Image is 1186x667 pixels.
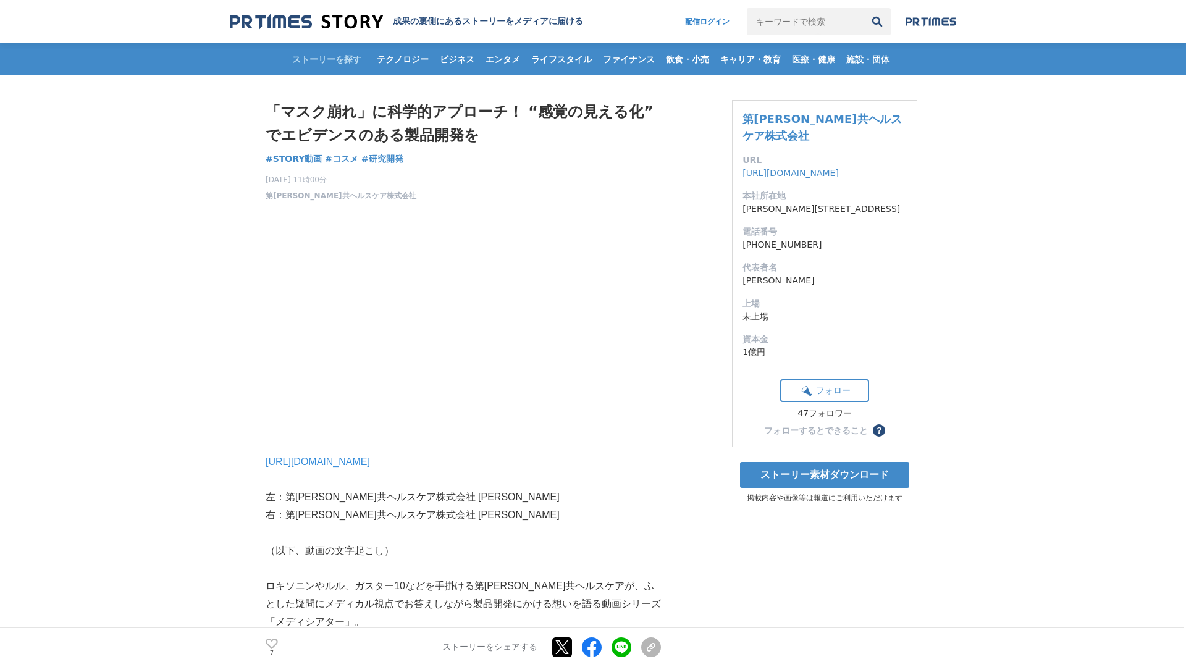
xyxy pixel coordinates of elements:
h1: 「マスク崩れ」に科学的アプローチ！ “感覚の見える化”でエビデンスのある製品開発を [266,100,661,148]
a: #STORY動画 [266,153,322,166]
a: ストーリー素材ダウンロード [740,462,909,488]
a: #研究開発 [361,153,403,166]
a: ライフスタイル [526,43,597,75]
p: ストーリーをシェアする [442,642,537,653]
span: #コスメ [325,153,358,164]
span: [DATE] 11時00分 [266,174,416,185]
p: 7 [266,650,278,657]
a: キャリア・教育 [715,43,786,75]
h2: 成果の裏側にあるストーリーをメディアに届ける [393,16,583,27]
dd: [PHONE_NUMBER] [742,238,907,251]
span: キャリア・教育 [715,54,786,65]
a: 第[PERSON_NAME]共ヘルスケア株式会社 [742,112,901,142]
img: 成果の裏側にあるストーリーをメディアに届ける [230,14,383,30]
a: テクノロジー [372,43,434,75]
a: 医療・健康 [787,43,840,75]
span: ライフスタイル [526,54,597,65]
a: ビジネス [435,43,479,75]
dt: URL [742,154,907,167]
div: フォローするとできること [764,426,868,435]
a: 施設・団体 [841,43,894,75]
img: prtimes [906,17,956,27]
span: 飲食・小売 [661,54,714,65]
span: テクノロジー [372,54,434,65]
dd: 1億円 [742,346,907,359]
dd: [PERSON_NAME] [742,274,907,287]
span: #研究開発 [361,153,403,164]
a: #コスメ [325,153,358,166]
span: ビジネス [435,54,479,65]
input: キーワードで検索 [747,8,864,35]
dt: 電話番号 [742,225,907,238]
dt: 上場 [742,297,907,310]
a: 配信ログイン [673,8,742,35]
a: 第[PERSON_NAME]共ヘルスケア株式会社 [266,190,416,201]
span: 医療・健康 [787,54,840,65]
div: 47フォロワー [780,408,869,419]
dd: 未上場 [742,310,907,323]
button: フォロー [780,379,869,402]
p: 右：第[PERSON_NAME]共ヘルスケア株式会社 [PERSON_NAME] [266,506,661,524]
span: ？ [875,426,883,435]
dd: [PERSON_NAME][STREET_ADDRESS] [742,203,907,216]
p: 左：第[PERSON_NAME]共ヘルスケア株式会社 [PERSON_NAME] [266,489,661,506]
a: [URL][DOMAIN_NAME] [742,168,839,178]
a: [URL][DOMAIN_NAME] [266,456,370,467]
a: 飲食・小売 [661,43,714,75]
p: 掲載内容や画像等は報道にご利用いただけます [732,493,917,503]
a: 成果の裏側にあるストーリーをメディアに届ける 成果の裏側にあるストーリーをメディアに届ける [230,14,583,30]
button: 検索 [864,8,891,35]
span: #STORY動画 [266,153,322,164]
a: エンタメ [481,43,525,75]
span: 施設・団体 [841,54,894,65]
dt: 資本金 [742,333,907,346]
dt: 代表者名 [742,261,907,274]
dt: 本社所在地 [742,190,907,203]
button: ？ [873,424,885,437]
p: （以下、動画の文字起こし） [266,542,661,560]
a: ファイナンス [598,43,660,75]
p: ロキソニンやルル、ガスター10などを手掛ける第[PERSON_NAME]共ヘルスケアが、ふとした疑問にメディカル視点でお答えしながら製品開発にかける想いを語る動画シリーズ「メディシアター」。 [266,577,661,631]
span: エンタメ [481,54,525,65]
span: ファイナンス [598,54,660,65]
